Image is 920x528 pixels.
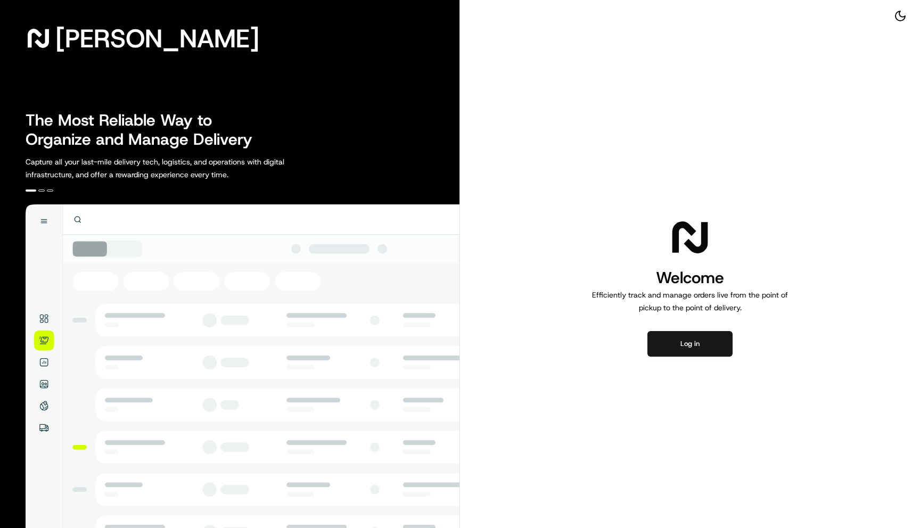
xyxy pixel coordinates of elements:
[26,111,264,149] h2: The Most Reliable Way to Organize and Manage Delivery
[55,28,259,49] span: [PERSON_NAME]
[26,155,332,181] p: Capture all your last-mile delivery tech, logistics, and operations with digital infrastructure, ...
[647,331,733,357] button: Log in
[588,267,792,288] h1: Welcome
[588,288,792,314] p: Efficiently track and manage orders live from the point of pickup to the point of delivery.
